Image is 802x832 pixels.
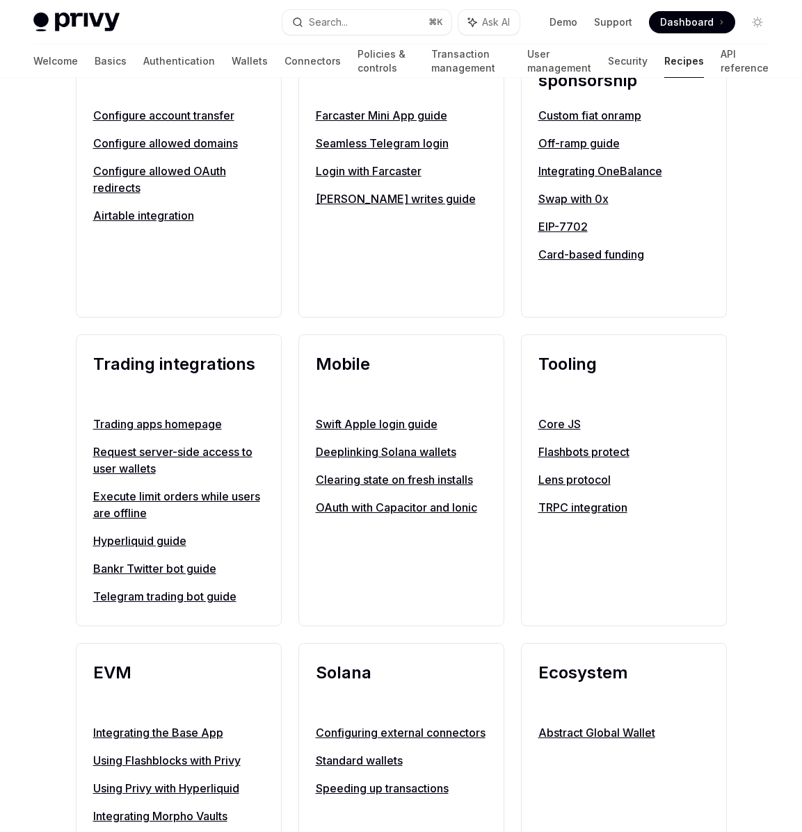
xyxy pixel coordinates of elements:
a: Trading apps homepage [93,416,264,432]
a: Lens protocol [538,471,709,488]
a: Policies & controls [358,44,415,78]
a: Connectors [284,44,341,78]
a: OAuth with Capacitor and Ionic [316,499,487,516]
a: API reference [721,44,769,78]
a: Dashboard [649,11,735,33]
a: Security [608,44,648,78]
a: User management [527,44,591,78]
a: Configure account transfer [93,107,264,124]
a: Basics [95,44,127,78]
button: Search...⌘K [282,10,452,35]
div: Search... [309,14,348,31]
a: Support [594,15,632,29]
a: Configure allowed domains [93,135,264,152]
a: Transaction management [431,44,511,78]
a: Abstract Global Wallet [538,724,709,741]
a: TRPC integration [538,499,709,516]
a: Off-ramp guide [538,135,709,152]
button: Toggle dark mode [746,11,769,33]
a: Execute limit orders while users are offline [93,488,264,521]
button: Ask AI [458,10,520,35]
a: [PERSON_NAME] writes guide [316,190,487,207]
span: Ask AI [482,15,510,29]
a: Airtable integration [93,207,264,224]
h2: Trading integrations [93,352,264,402]
a: Core JS [538,416,709,432]
a: Custom fiat onramp [538,107,709,124]
a: Integrating the Base App [93,724,264,741]
h2: EVM [93,660,264,710]
a: Farcaster Mini App guide [316,107,487,124]
a: Login with Farcaster [316,163,487,179]
a: Swift Apple login guide [316,416,487,432]
a: Integrating Morpho Vaults [93,808,264,824]
a: Using Flashblocks with Privy [93,752,264,769]
img: light logo [33,13,120,32]
a: Hyperliquid guide [93,532,264,549]
a: Request server-side access to user wallets [93,443,264,477]
a: Flashbots protect [538,443,709,460]
a: Authentication [143,44,215,78]
a: Configuring external connectors [316,724,487,741]
a: Standard wallets [316,752,487,769]
h2: Solana [316,660,487,710]
a: Seamless Telegram login [316,135,487,152]
a: Using Privy with Hyperliquid [93,780,264,797]
a: Swap with 0x [538,190,709,207]
span: ⌘ K [428,17,443,28]
a: Integrating OneBalance [538,163,709,179]
a: Deeplinking Solana wallets [316,443,487,460]
a: Card-based funding [538,246,709,263]
a: Telegram trading bot guide [93,588,264,605]
a: Demo [550,15,577,29]
a: Speeding up transactions [316,780,487,797]
h2: Ecosystem [538,660,709,710]
h2: Mobile [316,352,487,402]
h2: Tooling [538,352,709,402]
span: Dashboard [660,15,714,29]
a: EIP-7702 [538,218,709,235]
a: Wallets [232,44,268,78]
a: Bankr Twitter bot guide [93,560,264,577]
a: Configure allowed OAuth redirects [93,163,264,196]
a: Clearing state on fresh installs [316,471,487,488]
a: Recipes [664,44,704,78]
a: Welcome [33,44,78,78]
